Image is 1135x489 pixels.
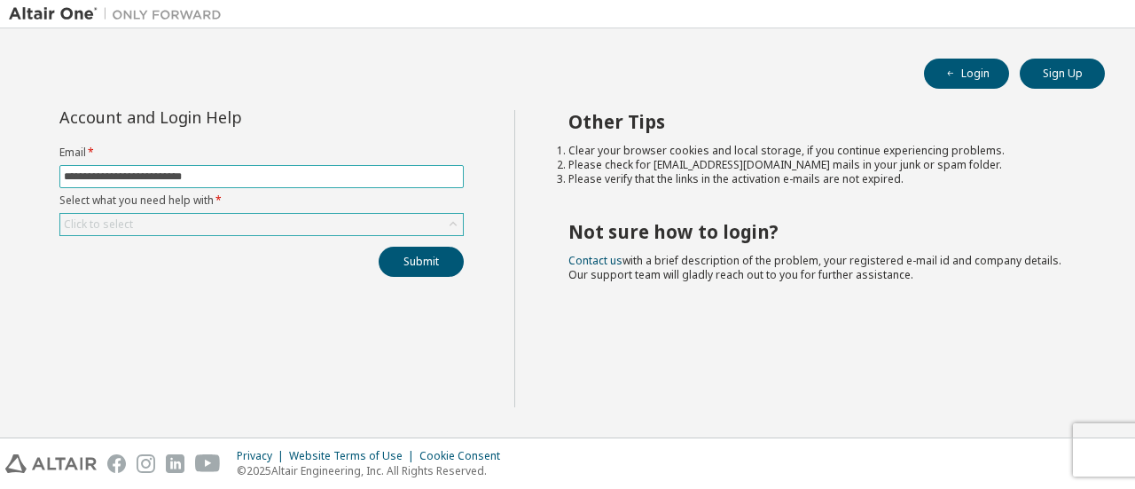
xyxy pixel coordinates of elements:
[5,454,97,473] img: altair_logo.svg
[1020,59,1105,89] button: Sign Up
[568,253,1061,282] span: with a brief description of the problem, your registered e-mail id and company details. Our suppo...
[59,193,464,208] label: Select what you need help with
[419,449,511,463] div: Cookie Consent
[195,454,221,473] img: youtube.svg
[64,217,133,232] div: Click to select
[289,449,419,463] div: Website Terms of Use
[166,454,184,473] img: linkedin.svg
[379,247,464,277] button: Submit
[59,146,464,160] label: Email
[60,214,463,235] div: Click to select
[568,220,1074,243] h2: Not sure how to login?
[59,110,383,124] div: Account and Login Help
[107,454,126,473] img: facebook.svg
[568,110,1074,133] h2: Other Tips
[924,59,1009,89] button: Login
[137,454,155,473] img: instagram.svg
[568,253,622,268] a: Contact us
[568,172,1074,186] li: Please verify that the links in the activation e-mails are not expired.
[237,463,511,478] p: © 2025 Altair Engineering, Inc. All Rights Reserved.
[568,158,1074,172] li: Please check for [EMAIL_ADDRESS][DOMAIN_NAME] mails in your junk or spam folder.
[568,144,1074,158] li: Clear your browser cookies and local storage, if you continue experiencing problems.
[237,449,289,463] div: Privacy
[9,5,231,23] img: Altair One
